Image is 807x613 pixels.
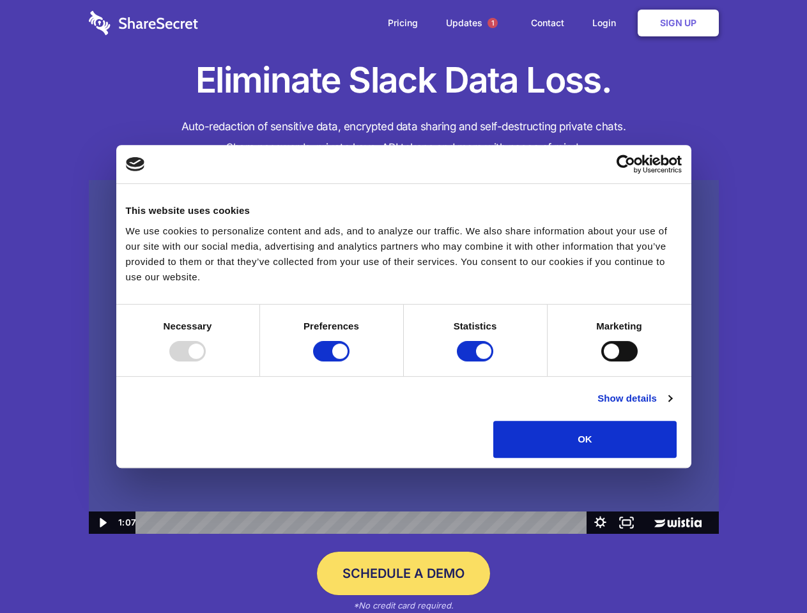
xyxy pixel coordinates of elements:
strong: Statistics [454,321,497,331]
button: Show settings menu [587,511,613,534]
img: Sharesecret [89,180,719,534]
button: Fullscreen [613,511,640,534]
div: This website uses cookies [126,203,682,218]
div: We use cookies to personalize content and ads, and to analyze our traffic. We also share informat... [126,223,682,285]
h1: Eliminate Slack Data Loss. [89,57,719,103]
button: OK [493,421,677,458]
a: Pricing [375,3,431,43]
a: Schedule a Demo [317,552,490,595]
button: Play Video [89,511,115,534]
a: Show details [597,391,672,406]
strong: Preferences [304,321,359,331]
a: Login [580,3,635,43]
a: Usercentrics Cookiebot - opens in a new window [570,155,682,174]
a: Contact [518,3,577,43]
img: logo-wordmark-white-trans-d4663122ce5f474addd5e946df7df03e33cb6a1c49d2221995e7729f52c070b2.svg [89,11,198,35]
div: Playbar [146,511,581,534]
strong: Marketing [596,321,642,331]
a: Sign Up [638,10,719,36]
em: *No credit card required. [353,600,454,610]
a: Wistia Logo -- Learn More [640,511,718,534]
strong: Necessary [164,321,212,331]
span: 1 [488,18,498,28]
img: logo [126,157,145,171]
h4: Auto-redaction of sensitive data, encrypted data sharing and self-destructing private chats. Shar... [89,116,719,158]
